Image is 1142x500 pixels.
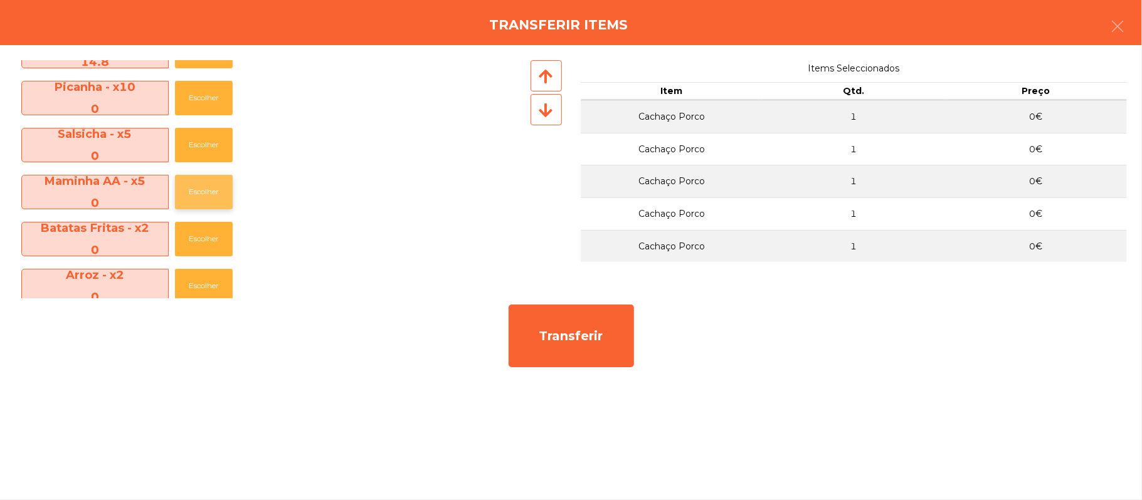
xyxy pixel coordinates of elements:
[22,51,168,73] div: 14.8
[945,82,1128,101] th: Preço
[509,305,634,367] div: Transferir
[22,76,168,120] span: Picanha - x10
[763,197,945,230] td: 1
[763,165,945,197] td: 1
[175,269,233,303] button: Escolher
[945,133,1128,165] td: 0€
[945,165,1128,197] td: 0€
[175,128,233,162] button: Escolher
[489,16,628,34] h4: Transferir items
[581,197,763,230] td: Cachaço Porco
[945,230,1128,263] td: 0€
[22,192,168,214] div: 0
[175,175,233,209] button: Escolher
[581,230,763,263] td: Cachaço Porco
[581,82,763,101] th: Item
[763,82,945,101] th: Qtd.
[581,60,1128,77] span: Items Seleccionados
[22,145,168,167] div: 0
[175,222,233,256] button: Escolher
[22,286,168,308] div: 0
[945,100,1128,133] td: 0€
[22,264,168,308] span: Arroz - x2
[22,170,168,214] span: Maminha AA - x5
[581,133,763,165] td: Cachaço Porco
[763,100,945,133] td: 1
[22,123,168,167] span: Salsicha - x5
[22,239,168,261] div: 0
[581,165,763,197] td: Cachaço Porco
[22,217,168,261] span: Batatas Fritas - x2
[581,100,763,133] td: Cachaço Porco
[763,133,945,165] td: 1
[945,197,1128,230] td: 0€
[22,98,168,120] div: 0
[175,81,233,115] button: Escolher
[763,230,945,263] td: 1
